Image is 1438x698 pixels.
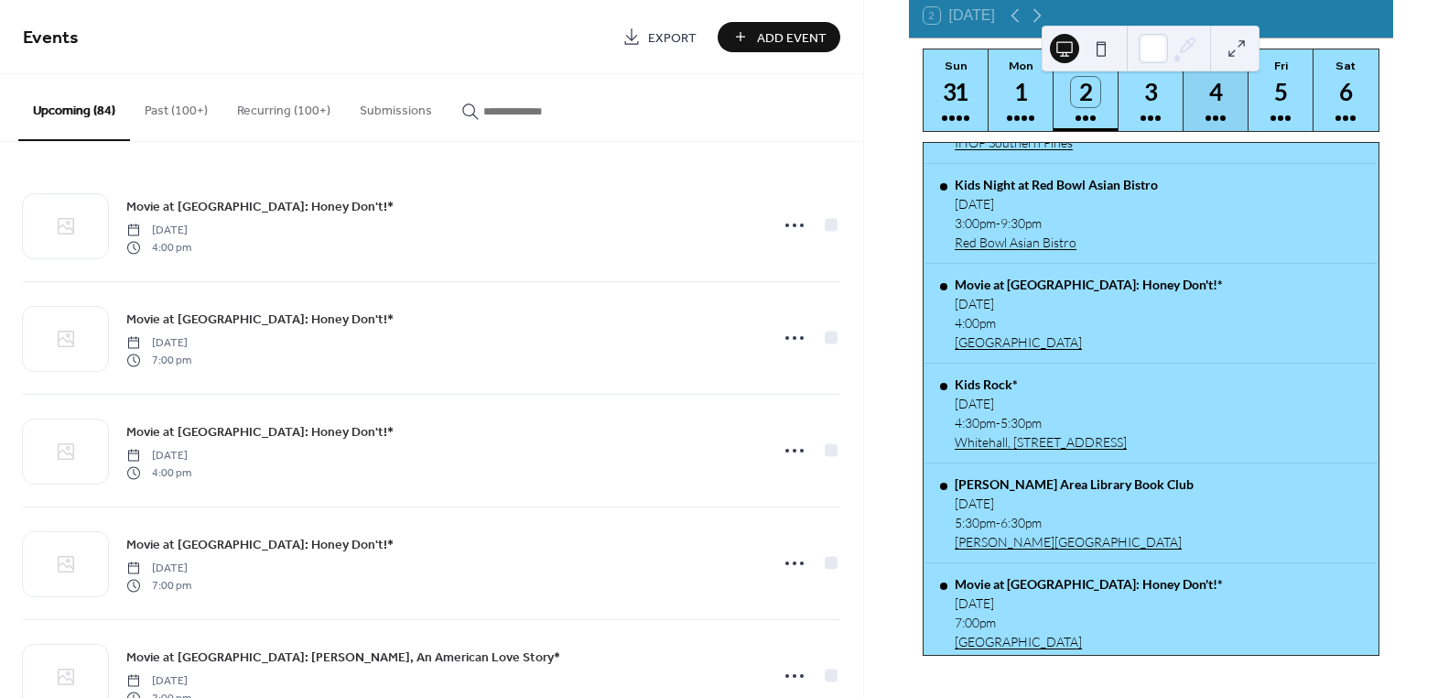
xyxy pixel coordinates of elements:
a: Movie at [GEOGRAPHIC_DATA]: [PERSON_NAME], An American Love Story* [126,647,560,668]
div: 1 [1006,77,1036,107]
span: 7:00 pm [126,352,191,368]
div: [DATE] [955,196,1158,212]
div: Movie at [GEOGRAPHIC_DATA]: Honey Don't!* [955,277,1223,292]
span: Movie at [GEOGRAPHIC_DATA]: Honey Don't!* [126,311,394,330]
span: 4:00 pm [126,239,191,256]
button: Upcoming (84) [18,74,130,141]
span: - [996,515,1000,530]
a: Movie at [GEOGRAPHIC_DATA]: Honey Don't!* [126,421,394,442]
span: 3:00pm [955,215,996,231]
button: Submissions [345,74,447,139]
div: [DATE] [955,595,1223,611]
span: Movie at [GEOGRAPHIC_DATA]: Honey Don't!* [126,423,394,442]
button: Mon1 [989,49,1054,131]
span: Add Event [757,28,827,48]
div: Sun [929,59,983,72]
div: [DATE] [955,296,1223,311]
span: Movie at [GEOGRAPHIC_DATA]: [PERSON_NAME], An American Love Story* [126,649,560,668]
span: - [996,215,1000,231]
div: [PERSON_NAME] Area Library Book Club [955,476,1194,492]
div: 5 [1266,77,1296,107]
span: Movie at [GEOGRAPHIC_DATA]: Honey Don't!* [126,536,394,555]
div: 6 [1331,77,1361,107]
span: [DATE] [126,448,191,464]
a: Movie at [GEOGRAPHIC_DATA]: Honey Don't!* [126,309,394,330]
button: Wed3 [1119,49,1184,131]
button: Add Event [718,22,840,52]
span: 4:00 pm [126,464,191,481]
span: 9:30pm [1000,215,1042,231]
div: Movie at [GEOGRAPHIC_DATA]: Honey Don't!* [955,576,1223,592]
span: Movie at [GEOGRAPHIC_DATA]: Honey Don't!* [126,198,394,217]
span: 6:30pm [1000,515,1042,530]
a: [GEOGRAPHIC_DATA] [955,334,1223,350]
a: Export [609,22,710,52]
button: Thu4 [1184,49,1249,131]
div: [DATE] [955,496,1194,511]
a: IHOP Southern Pines [955,135,1078,150]
div: 4 [1201,77,1231,107]
div: 2 [1071,77,1101,107]
span: 7:00 pm [126,577,191,594]
a: Movie at [GEOGRAPHIC_DATA]: Honey Don't!* [126,534,394,555]
button: Recurring (100+) [222,74,345,139]
div: Kids Rock* [955,376,1127,392]
div: 31 [941,77,971,107]
button: Sat6 [1314,49,1379,131]
span: Export [648,28,697,48]
div: 4:00pm [955,315,1223,331]
button: Fri5 [1249,49,1314,131]
div: [DATE] [955,396,1127,411]
span: [DATE] [126,335,191,352]
div: Kids Night at Red Bowl Asian Bistro [955,177,1158,192]
div: Mon [994,59,1048,72]
span: 5:30pm [955,515,996,530]
span: 4:30pm [955,415,996,431]
span: [DATE] [126,673,191,690]
a: Movie at [GEOGRAPHIC_DATA]: Honey Don't!* [126,196,394,217]
div: Fri [1254,59,1308,72]
a: Whitehall, [STREET_ADDRESS] [955,434,1127,450]
div: Sat [1319,59,1373,72]
span: [DATE] [126,223,191,239]
div: 7:00pm [955,615,1223,630]
span: - [996,415,1000,431]
button: Sun31 [924,49,989,131]
span: 5:30pm [1000,415,1042,431]
span: Events [23,20,79,56]
button: Past (100+) [130,74,222,139]
a: Red Bowl Asian Bistro [955,234,1158,250]
button: Tue2 [1054,49,1119,131]
div: 3 [1136,77,1166,107]
a: [PERSON_NAME][GEOGRAPHIC_DATA] [955,534,1194,550]
span: [DATE] [126,561,191,577]
a: [GEOGRAPHIC_DATA] [955,634,1223,649]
